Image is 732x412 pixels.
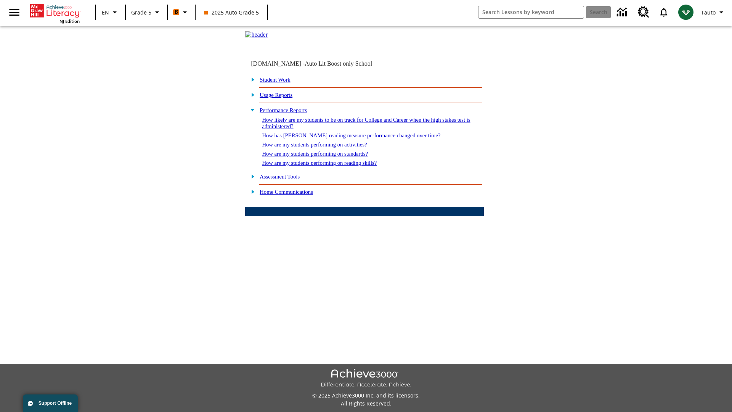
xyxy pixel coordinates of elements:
[102,8,109,16] span: EN
[260,107,307,113] a: Performance Reports
[678,5,693,20] img: avatar image
[674,2,698,22] button: Select a new avatar
[262,132,440,138] a: How has [PERSON_NAME] reading measure performance changed over time?
[170,5,193,19] button: Boost Class color is orange. Change class color
[247,76,255,83] img: plus.gif
[247,106,255,113] img: minus.gif
[59,18,80,24] span: NJ Edition
[247,91,255,98] img: plus.gif
[260,77,290,83] a: Student Work
[175,7,178,17] span: B
[204,8,259,16] span: 2025 Auto Grade 5
[245,31,268,38] img: header
[247,173,255,180] img: plus.gif
[633,2,654,23] a: Resource Center, Will open in new tab
[262,151,368,157] a: How are my students performing on standards?
[305,60,372,67] nobr: Auto Lit Boost only School
[23,394,78,412] button: Support Offline
[39,401,72,406] span: Support Offline
[262,160,377,166] a: How are my students performing on reading skills?
[251,60,391,67] td: [DOMAIN_NAME] -
[698,5,729,19] button: Profile/Settings
[131,8,151,16] span: Grade 5
[701,8,716,16] span: Tauto
[3,1,26,24] button: Open side menu
[260,174,300,180] a: Assessment Tools
[262,117,470,129] a: How likely are my students to be on track for College and Career when the high stakes test is adm...
[321,369,411,388] img: Achieve3000 Differentiate Accelerate Achieve
[260,92,292,98] a: Usage Reports
[262,142,367,148] a: How are my students performing on activities?
[654,2,674,22] a: Notifications
[30,2,80,24] div: Home
[128,5,165,19] button: Grade: Grade 5, Select a grade
[478,6,584,18] input: search field
[98,5,123,19] button: Language: EN, Select a language
[612,2,633,23] a: Data Center
[260,189,313,195] a: Home Communications
[247,188,255,195] img: plus.gif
